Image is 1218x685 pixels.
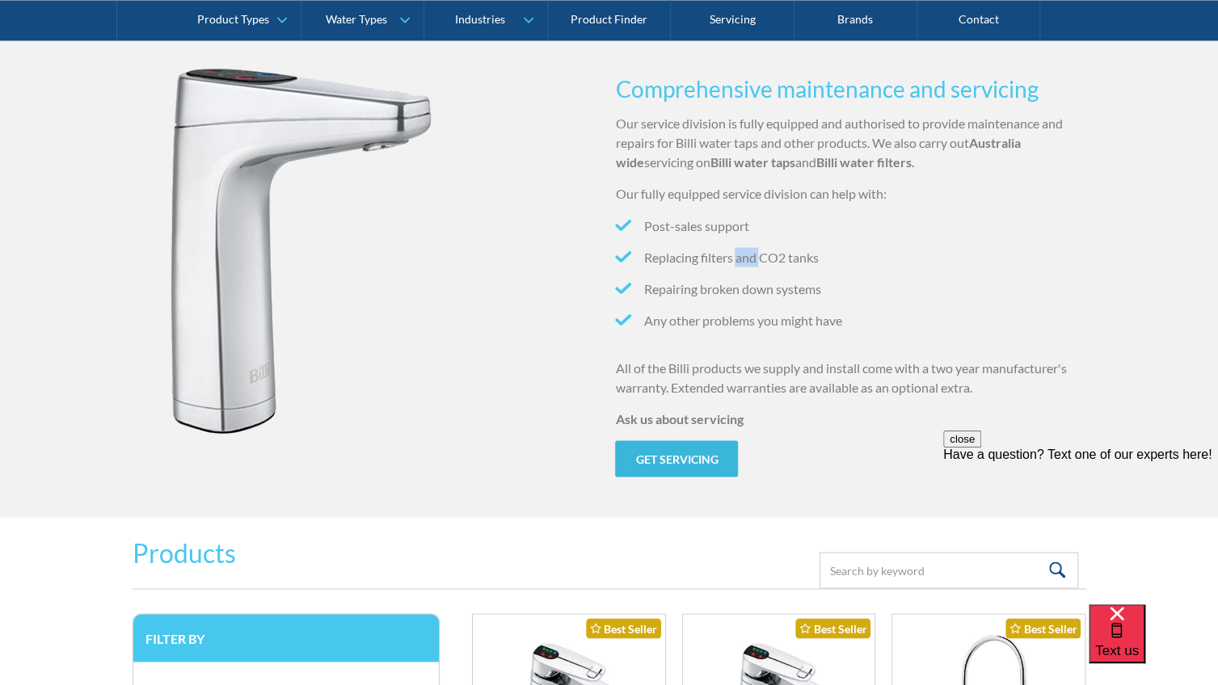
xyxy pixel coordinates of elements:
a: Get servicing [615,440,738,477]
div: Water Types [326,13,387,27]
iframe: podium webchat widget bubble [1089,604,1218,685]
h3: Filter by [145,630,427,645]
li: Replacing filters and CO2 tanks [615,247,1085,267]
p: Our fully equipped service division can help with: [615,184,1085,204]
li: Repairing broken down systems [615,279,1085,298]
p: All of the Billi products we supply and install come with a two year manufacturer's warranty. Ext... [615,358,1085,397]
h3: Comprehensive maintenance and servicing [615,72,1085,106]
p: Our service division is fully equipped and authorised to provide maintenance and repairs for Bill... [615,114,1085,172]
iframe: podium webchat widget prompt [943,431,1218,624]
div: Product Types [197,13,269,27]
li: Post-sales support [615,216,1085,235]
img: Billi [133,46,442,510]
h2: Products [133,533,236,572]
li: Any other problems you might have [615,310,1085,330]
div: Best Seller [1005,618,1081,638]
input: Search by keyword [820,552,1078,588]
strong: Ask us about servicing [615,410,743,426]
strong: Billi water taps [710,154,794,170]
strong: Australia wide [615,135,1020,170]
div: Best Seller [795,618,870,638]
div: Best Seller [586,618,661,638]
strong: Billi water filters. [816,154,914,170]
div: Industries [455,13,505,27]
